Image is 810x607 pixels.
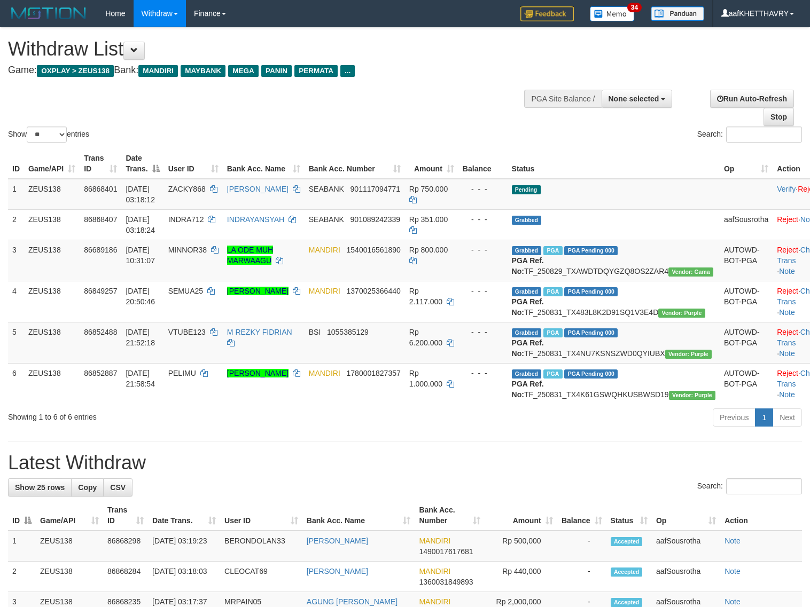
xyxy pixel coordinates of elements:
[103,478,133,496] a: CSV
[779,390,795,399] a: Note
[71,478,104,496] a: Copy
[419,567,450,576] span: MANDIRI
[8,531,36,562] td: 1
[24,363,80,404] td: ZEUS138
[508,322,720,363] td: TF_250831_TX4NU7KSNSZWD0QYIUBX
[227,246,273,265] a: LA ODE MUH MARWAAGU
[148,562,220,592] td: [DATE] 03:18:03
[606,500,652,531] th: Status: activate to sort column ascending
[720,363,773,404] td: AUTOWD-BOT-PGA
[512,216,542,225] span: Grabbed
[720,322,773,363] td: AUTOWD-BOT-PGA
[80,148,121,179] th: Trans ID: activate to sort column ascending
[261,65,292,77] span: PANIN
[126,185,155,204] span: [DATE] 03:18:12
[309,328,321,336] span: BSI
[227,328,292,336] a: M REZKY FIDRIAN
[24,179,80,210] td: ZEUS138
[590,6,635,21] img: Button%20Memo.svg
[8,478,72,496] a: Show 25 rows
[223,148,305,179] th: Bank Acc. Name: activate to sort column ascending
[777,287,798,295] a: Reject
[602,90,673,108] button: None selected
[755,408,773,427] a: 1
[720,281,773,322] td: AUTOWD-BOT-PGA
[227,185,289,193] a: [PERSON_NAME]
[508,281,720,322] td: TF_250831_TX483L8K2D91SQ1V3E4D
[485,562,557,592] td: Rp 440,000
[512,246,542,255] span: Grabbed
[302,500,415,531] th: Bank Acc. Name: activate to sort column ascending
[405,148,458,179] th: Amount: activate to sort column ascending
[726,127,802,143] input: Search:
[773,408,802,427] a: Next
[409,185,448,193] span: Rp 750.000
[126,215,155,234] span: [DATE] 03:18:24
[512,328,542,337] span: Grabbed
[8,500,36,531] th: ID: activate to sort column descending
[652,500,720,531] th: Op: activate to sort column ascending
[777,369,798,377] a: Reject
[8,209,24,240] td: 2
[485,500,557,531] th: Amount: activate to sort column ascending
[309,246,340,254] span: MANDIRI
[126,246,155,265] span: [DATE] 10:31:07
[508,148,720,179] th: Status
[309,287,340,295] span: MANDIRI
[351,215,400,224] span: Copy 901089242339 to clipboard
[668,267,713,277] span: Vendor URL: https://trx31.1velocity.biz
[415,500,485,531] th: Bank Acc. Number: activate to sort column ascending
[463,327,503,337] div: - - -
[24,240,80,281] td: ZEUS138
[168,215,204,224] span: INDRA712
[409,215,448,224] span: Rp 351.000
[463,214,503,225] div: - - -
[307,597,398,606] a: AGUNG [PERSON_NAME]
[512,185,541,194] span: Pending
[463,245,503,255] div: - - -
[777,215,798,224] a: Reject
[340,65,355,77] span: ...
[463,286,503,296] div: - - -
[227,287,289,295] a: [PERSON_NAME]
[557,531,606,562] td: -
[8,240,24,281] td: 3
[126,287,155,306] span: [DATE] 20:50:46
[227,215,284,224] a: INDRAYANSYAH
[126,328,155,347] span: [DATE] 21:52:18
[512,338,544,358] b: PGA Ref. No:
[168,185,206,193] span: ZACKY868
[777,185,796,193] a: Verify
[508,240,720,281] td: TF_250829_TXAWDTDQYGZQ8OS2ZAR4
[8,5,89,21] img: MOTION_logo.png
[307,537,368,545] a: [PERSON_NAME]
[110,483,126,492] span: CSV
[720,500,802,531] th: Action
[168,246,207,254] span: MINNOR38
[409,287,442,306] span: Rp 2.117.000
[8,148,24,179] th: ID
[512,380,544,399] b: PGA Ref. No:
[409,328,442,347] span: Rp 6.200.000
[15,483,65,492] span: Show 25 rows
[720,209,773,240] td: aafSousrotha
[564,369,618,379] span: PGA Pending
[84,246,117,254] span: 86689186
[27,127,67,143] select: Showentries
[327,328,369,336] span: Copy 1055385129 to clipboard
[181,65,225,77] span: MAYBANK
[652,531,720,562] td: aafSousrotha
[351,185,400,193] span: Copy 901117094771 to clipboard
[512,256,544,275] b: PGA Ref. No:
[8,179,24,210] td: 1
[779,349,795,358] a: Note
[220,562,302,592] td: CLEOCAT69
[8,322,24,363] td: 5
[36,500,103,531] th: Game/API: activate to sort column ascending
[148,531,220,562] td: [DATE] 03:19:23
[309,369,340,377] span: MANDIRI
[8,363,24,404] td: 6
[665,350,712,359] span: Vendor URL: https://trx4.1velocity.biz
[419,547,473,556] span: Copy 1490017617681 to clipboard
[697,127,802,143] label: Search:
